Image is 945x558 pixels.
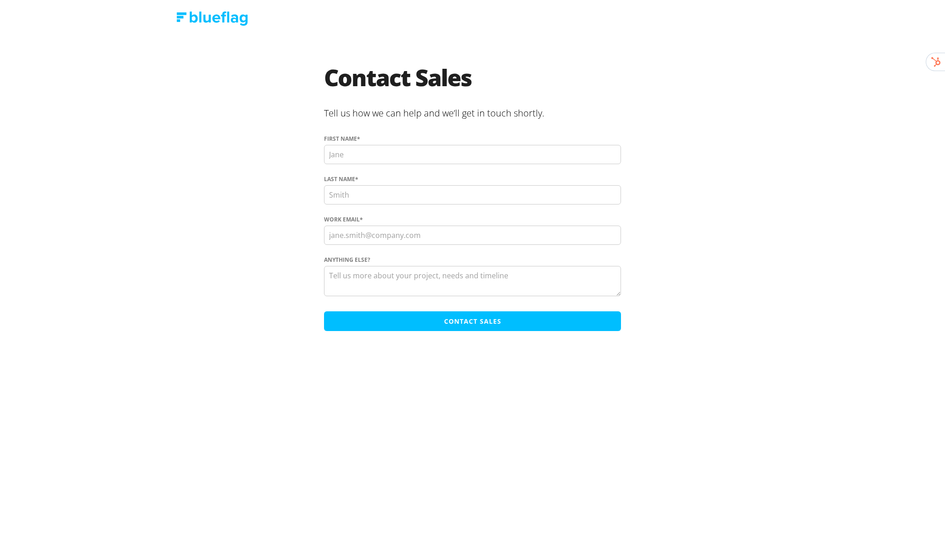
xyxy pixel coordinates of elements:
[324,311,621,331] input: Contact Sales
[324,175,355,183] span: Last name
[324,103,621,126] h2: Tell us how we can help and we’ll get in touch shortly.
[324,135,357,143] span: First name
[176,11,248,26] img: Blue Flag logo
[324,215,360,224] span: Work Email
[324,256,370,264] span: Anything else?
[324,226,621,245] input: jane.smith@company.com
[324,145,621,164] input: Jane
[324,66,621,103] h1: Contact Sales
[324,185,621,204] input: Smith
